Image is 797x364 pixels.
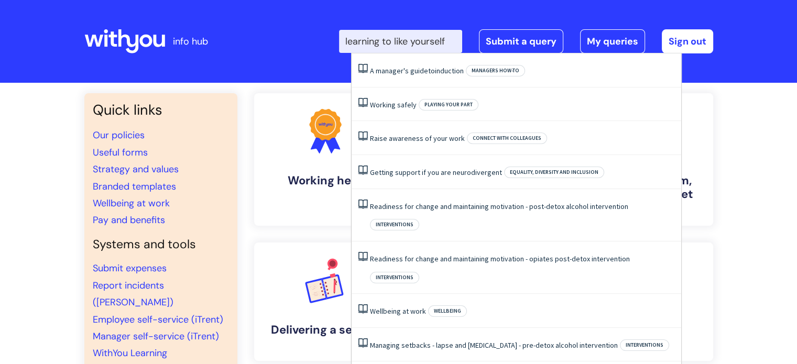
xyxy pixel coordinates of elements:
a: A manager's guidetoinduction [370,66,464,75]
h4: Working here [263,174,388,187]
span: Wellbeing [428,305,467,317]
a: Useful forms [93,146,148,159]
a: Readiness for change and maintaining motivation - opiates post-detox intervention [370,254,630,263]
span: Managers how-to [466,65,525,76]
a: Sign out [662,29,713,53]
span: Interventions [370,219,419,230]
span: to [428,66,435,75]
h4: Delivering a service [263,323,388,337]
input: Search [339,30,462,53]
a: Manager self-service (iTrent) [93,330,219,343]
p: info hub [173,33,208,50]
a: Submit a query [479,29,563,53]
a: Strategy and values [93,163,179,175]
h3: Quick links [93,102,229,118]
a: Employee self-service (iTrent) [93,313,223,326]
a: Report incidents ([PERSON_NAME]) [93,279,173,308]
span: Connect with colleagues [467,133,547,144]
span: Interventions [370,272,419,283]
div: | - [339,29,713,53]
a: Readiness for change and maintaining motivation - post-detox alcohol intervention [370,202,628,211]
span: Interventions [620,339,669,351]
a: Branded templates [93,180,176,193]
a: Getting support if you are neurodivergent [370,168,502,177]
a: Wellbeing at work [370,306,426,316]
a: WithYou Learning [93,347,167,359]
a: Delivering a service [254,242,397,361]
h4: Systems and tools [93,237,229,252]
span: Equality, Diversity and Inclusion [504,167,604,178]
a: Managing setbacks - lapse and [MEDICAL_DATA] - pre-detox alcohol intervention [370,340,618,350]
a: Pay and benefits [93,214,165,226]
a: Wellbeing at work [93,197,170,209]
a: My queries [580,29,645,53]
span: Playing your part [419,99,478,111]
a: Our policies [93,129,145,141]
a: Working safely [370,100,417,109]
a: Raise awareness of your work [370,134,465,143]
a: Working here [254,93,397,226]
a: Submit expenses [93,262,167,274]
